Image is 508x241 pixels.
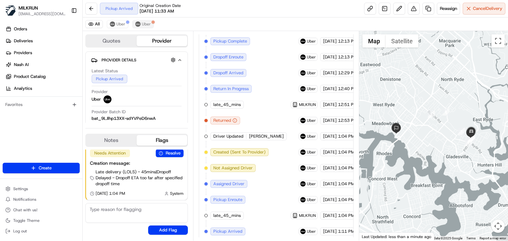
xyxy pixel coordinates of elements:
button: CancelDelivery [463,3,505,15]
div: 3 [458,128,465,135]
button: Log out [3,226,80,236]
span: Uber [142,21,151,27]
span: Product Catalog [14,74,46,80]
span: [DATE] [323,54,337,60]
span: System [170,191,184,196]
span: Map data ©2025 Google [426,236,462,240]
div: 4 [465,139,472,146]
span: Uber [307,118,316,123]
span: [DATE] [323,38,337,44]
span: Created (Sent To Provider) [213,149,266,155]
div: Last Updated: less than a minute ago [359,232,434,241]
button: MILKRUN [292,102,316,107]
img: uber-new-logo.jpeg [300,150,306,155]
span: Dropoff Arrived [213,70,243,76]
span: [DATE] [323,118,337,123]
button: Toggle Theme [3,216,80,225]
a: Providers [3,48,82,58]
span: 1:04 PM AEST [338,181,366,187]
a: Orders [3,24,82,34]
div: 7 [468,135,475,142]
a: Open this area in Google Maps (opens a new window) [361,232,383,241]
a: Analytics [3,83,82,94]
span: Driver Updated [213,133,243,139]
span: [DATE] [323,181,337,187]
span: Notifications [13,197,36,202]
button: Chat with us! [3,205,80,215]
span: 12:40 PM AEST [338,86,369,92]
span: 1:04 PM AEST [338,213,366,219]
span: [DATE] [323,149,337,155]
span: 12:29 PM AEST [338,70,369,76]
button: Provider Details [91,54,182,65]
span: Pickup Enroute [213,197,242,203]
button: MILKRUN [19,5,38,11]
span: Settings [13,186,28,191]
span: Cancel Delivery [473,6,502,12]
span: [DATE] [323,70,337,76]
button: MILKRUN [292,213,316,218]
span: Not Assigned Driver [213,165,253,171]
div: Creation message: [90,160,184,166]
img: MILKRUN [5,5,16,16]
span: Latest Status [92,68,118,74]
span: Reassign [440,6,457,12]
div: 1 [428,111,435,118]
span: Pickup Arrived [213,228,242,234]
span: Chat with us! [13,207,37,213]
span: Uber [307,165,316,171]
span: 12:51 PM AEST [338,102,369,108]
span: 1:04 PM AEST [338,149,366,155]
button: Map camera controls [491,220,505,233]
span: Analytics [14,86,32,91]
img: uber-new-logo.jpeg [104,95,111,103]
span: 1:11 PM AEST [338,228,366,234]
span: Uber [307,181,316,187]
span: 1:04 PM AEST [338,165,366,171]
span: Uber [307,229,316,234]
span: Uber [307,39,316,44]
span: Uber [307,70,316,76]
span: [PERSON_NAME] [249,133,284,139]
span: Uber [116,21,125,27]
img: uber-new-logo.jpeg [135,21,141,27]
button: Resolve [156,149,184,157]
button: Show satellite imagery [386,34,418,48]
div: Needs Attention [90,149,130,157]
span: bat_9LJlhp13XX-sdYVPeD6nwA [92,116,156,121]
button: Toggle fullscreen view [491,34,505,48]
button: Show street map [362,34,386,48]
span: Log out [13,228,27,234]
span: 1:04 PM AEST [338,133,366,139]
img: uber-new-logo.jpeg [300,134,306,139]
span: MILKRUN [299,102,316,107]
a: Nash AI [3,59,82,70]
a: Terms [466,236,476,240]
img: uber-new-logo.jpeg [300,54,306,60]
span: Assigned Driver [213,181,244,187]
button: Notes [86,135,137,146]
span: Create [39,165,52,171]
span: Returned [213,118,231,123]
img: uber-new-logo.jpeg [300,86,306,91]
span: Providers [14,50,32,56]
span: 1:04 PM AEST [338,197,366,203]
a: Product Catalog [3,71,82,82]
span: Dropoff Enroute [213,54,243,60]
button: Settings [3,184,80,193]
img: uber-new-logo.jpeg [300,197,306,202]
img: uber-new-logo.jpeg [300,181,306,187]
button: Notifications [3,195,80,204]
a: Report a map error [480,236,506,240]
span: [DATE] [323,213,337,219]
button: Provider [137,36,187,46]
img: uber-new-logo.jpeg [300,229,306,234]
span: [DATE] 11:33 AM [140,8,174,14]
span: Orders [14,26,27,32]
span: Provider [92,89,108,95]
span: [DATE] [323,228,337,234]
span: Pickup Complete [213,38,247,44]
button: [EMAIL_ADDRESS][DOMAIN_NAME] [19,11,66,17]
button: Uber [107,20,128,28]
